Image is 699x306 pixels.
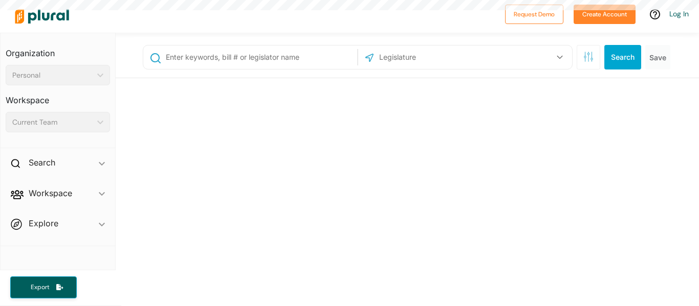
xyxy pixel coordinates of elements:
[12,70,93,81] div: Personal
[574,8,636,19] a: Create Account
[378,48,488,67] input: Legislature
[669,9,689,18] a: Log In
[6,85,110,108] h3: Workspace
[574,5,636,24] button: Create Account
[24,283,56,292] span: Export
[583,52,594,60] span: Search Filters
[505,8,563,19] a: Request Demo
[645,45,670,69] button: Save
[505,5,563,24] button: Request Demo
[6,38,110,61] h3: Organization
[12,117,93,128] div: Current Team
[165,48,355,67] input: Enter keywords, bill # or legislator name
[604,45,641,69] button: Search
[10,276,77,298] button: Export
[29,157,55,168] h2: Search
